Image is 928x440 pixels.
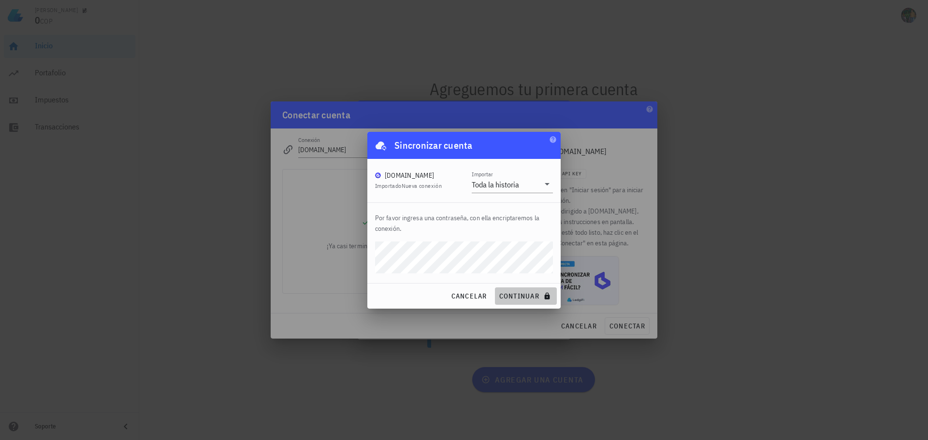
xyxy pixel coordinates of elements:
button: continuar [495,287,557,305]
img: BudaPuntoCom [375,172,381,178]
label: Importar [472,170,493,178]
span: cancelar [450,292,487,300]
span: Nueva conexión [402,182,442,189]
span: continuar [499,292,553,300]
div: Sincronizar cuenta [394,138,473,153]
div: [DOMAIN_NAME] [385,170,434,180]
p: Por favor ingresa una contraseña, con ella encriptaremos la conexión. [375,213,553,234]
span: Importado [375,182,442,189]
div: ImportarToda la historia [472,176,553,193]
div: Toda la historia [472,180,519,189]
button: cancelar [447,287,491,305]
